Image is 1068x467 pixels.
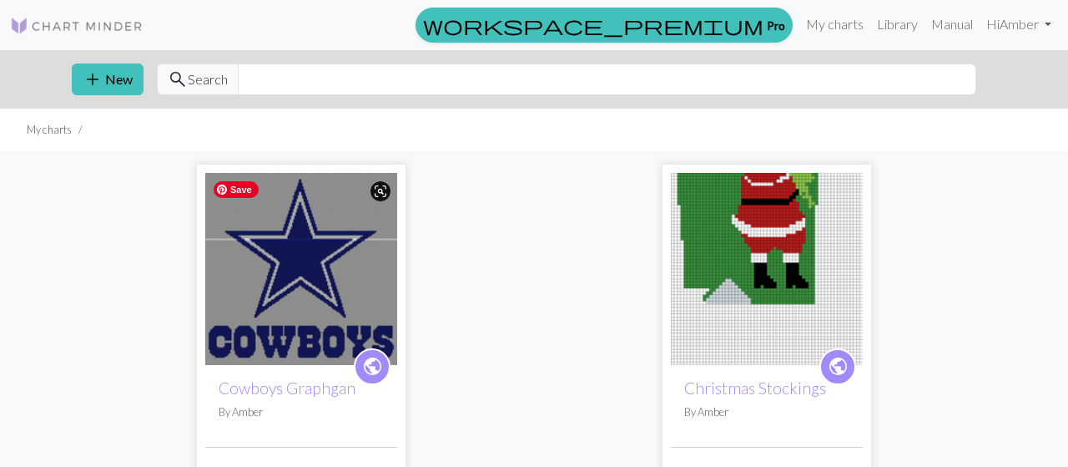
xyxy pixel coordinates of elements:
[684,404,849,420] p: By Amber
[828,350,849,383] i: public
[354,348,390,385] a: public
[214,181,259,198] span: Save
[27,122,72,138] li: My charts
[870,8,924,41] a: Library
[684,378,826,398] a: Christmas Stockings
[423,13,763,37] span: workspace_premium
[219,404,384,420] p: By Amber
[83,68,103,91] span: add
[671,173,863,365] img: Christmas Stockings
[205,259,397,275] a: Cowboys Graphgan
[188,69,228,89] span: Search
[671,259,863,275] a: Christmas Stockings
[980,8,1058,41] a: HiAmber
[219,378,355,398] a: Cowboys Graphgan
[924,8,980,41] a: Manual
[72,63,144,95] button: New
[799,8,870,41] a: My charts
[819,348,856,385] a: public
[168,68,188,91] span: search
[362,353,383,379] span: public
[416,8,793,43] a: Pro
[828,353,849,379] span: public
[362,350,383,383] i: public
[205,173,397,365] img: Cowboys Graphgan
[10,16,144,36] img: Logo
